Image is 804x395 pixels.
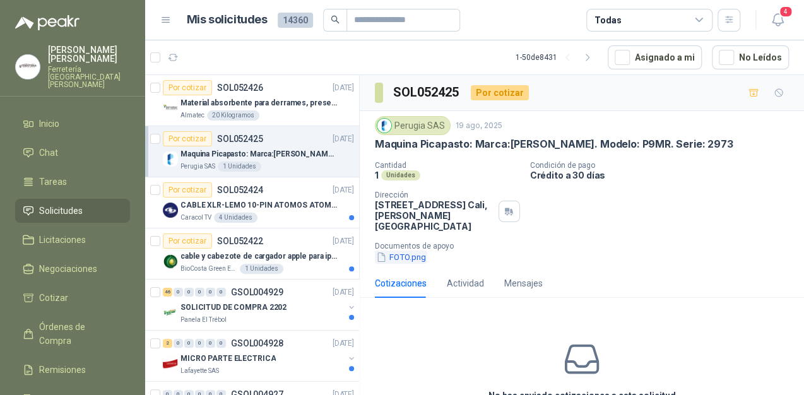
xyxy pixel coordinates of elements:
[278,13,313,28] span: 14360
[48,45,130,63] p: [PERSON_NAME] [PERSON_NAME]
[231,288,283,297] p: GSOL004929
[216,339,226,348] div: 0
[163,100,178,115] img: Company Logo
[163,336,357,376] a: 2 0 0 0 0 0 GSOL004928[DATE] Company LogoMICRO PARTE ELECTRICALafayette SAS
[333,82,354,94] p: [DATE]
[180,213,211,223] p: Caracol TV
[180,199,338,211] p: CABLE XLR-LEMO 10-PIN ATOMOS ATOMCAB016
[187,11,268,29] h1: Mis solicitudes
[195,339,204,348] div: 0
[15,228,130,252] a: Licitaciones
[516,47,598,68] div: 1 - 50 de 8431
[375,170,379,180] p: 1
[163,356,178,371] img: Company Logo
[39,117,59,131] span: Inicio
[39,175,67,189] span: Tareas
[163,182,212,197] div: Por cotizar
[530,170,799,180] p: Crédito a 30 días
[163,288,172,297] div: 46
[333,133,354,145] p: [DATE]
[163,203,178,218] img: Company Logo
[163,254,178,269] img: Company Logo
[15,141,130,165] a: Chat
[16,55,40,79] img: Company Logo
[15,286,130,310] a: Cotizar
[39,320,118,348] span: Órdenes de Compra
[377,119,391,133] img: Company Logo
[375,161,520,170] p: Cantidad
[39,363,86,377] span: Remisiones
[218,162,261,172] div: 1 Unidades
[174,288,183,297] div: 0
[779,6,793,18] span: 4
[145,177,359,228] a: Por cotizarSOL052424[DATE] Company LogoCABLE XLR-LEMO 10-PIN ATOMOS ATOMCAB016Caracol TV4 Unidades
[333,338,354,350] p: [DATE]
[240,264,283,274] div: 1 Unidades
[393,83,461,102] h3: SOL052425
[180,315,227,325] p: Panela El Trébol
[15,358,130,382] a: Remisiones
[214,213,257,223] div: 4 Unidades
[163,131,212,146] div: Por cotizar
[206,288,215,297] div: 0
[375,199,494,232] p: [STREET_ADDRESS] Cali , [PERSON_NAME][GEOGRAPHIC_DATA]
[174,339,183,348] div: 0
[231,339,283,348] p: GSOL004928
[180,148,338,160] p: Maquina Picapasto: Marca:[PERSON_NAME]. Modelo: P9MR. Serie: 2973
[39,262,97,276] span: Negociaciones
[39,233,86,247] span: Licitaciones
[39,291,68,305] span: Cotizar
[163,151,178,167] img: Company Logo
[48,66,130,88] p: Ferretería [GEOGRAPHIC_DATA][PERSON_NAME]
[712,45,789,69] button: No Leídos
[217,186,263,194] p: SOL052424
[15,170,130,194] a: Tareas
[145,228,359,280] a: Por cotizarSOL052422[DATE] Company Logocable y cabezote de cargador apple para iphoneBioCosta Gre...
[184,339,194,348] div: 0
[180,302,287,314] p: SOLICITUD DE COMPRA 2202
[766,9,789,32] button: 4
[333,235,354,247] p: [DATE]
[195,288,204,297] div: 0
[206,339,215,348] div: 0
[216,288,226,297] div: 0
[163,305,178,320] img: Company Logo
[15,112,130,136] a: Inicio
[39,204,83,218] span: Solicitudes
[145,126,359,177] a: Por cotizarSOL052425[DATE] Company LogoMaquina Picapasto: Marca:[PERSON_NAME]. Modelo: P9MR. Seri...
[217,134,263,143] p: SOL052425
[608,45,702,69] button: Asignado a mi
[180,264,237,274] p: BioCosta Green Energy S.A.S
[504,276,543,290] div: Mensajes
[163,285,357,325] a: 46 0 0 0 0 0 GSOL004929[DATE] Company LogoSOLICITUD DE COMPRA 2202Panela El Trébol
[331,15,340,24] span: search
[594,13,621,27] div: Todas
[375,138,733,151] p: Maquina Picapasto: Marca:[PERSON_NAME]. Modelo: P9MR. Serie: 2973
[333,286,354,298] p: [DATE]
[530,161,799,170] p: Condición de pago
[163,339,172,348] div: 2
[375,116,451,135] div: Perugia SAS
[217,237,263,245] p: SOL052422
[375,276,427,290] div: Cotizaciones
[375,191,494,199] p: Dirección
[381,170,420,180] div: Unidades
[375,251,427,264] button: FOTO.png
[471,85,529,100] div: Por cotizar
[207,110,259,121] div: 20 Kilogramos
[145,75,359,126] a: Por cotizarSOL052426[DATE] Company LogoMaterial absorbente para derrames, presentación de 20 kg (...
[15,199,130,223] a: Solicitudes
[180,251,338,262] p: cable y cabezote de cargador apple para iphone
[180,97,338,109] p: Material absorbente para derrames, presentación de 20 kg (1 bulto)
[39,146,58,160] span: Chat
[163,80,212,95] div: Por cotizar
[180,162,215,172] p: Perugia SAS
[375,242,799,251] p: Documentos de apoyo
[15,15,80,30] img: Logo peakr
[217,83,263,92] p: SOL052426
[184,288,194,297] div: 0
[456,120,502,132] p: 19 ago, 2025
[180,366,219,376] p: Lafayette SAS
[180,110,204,121] p: Almatec
[333,184,354,196] p: [DATE]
